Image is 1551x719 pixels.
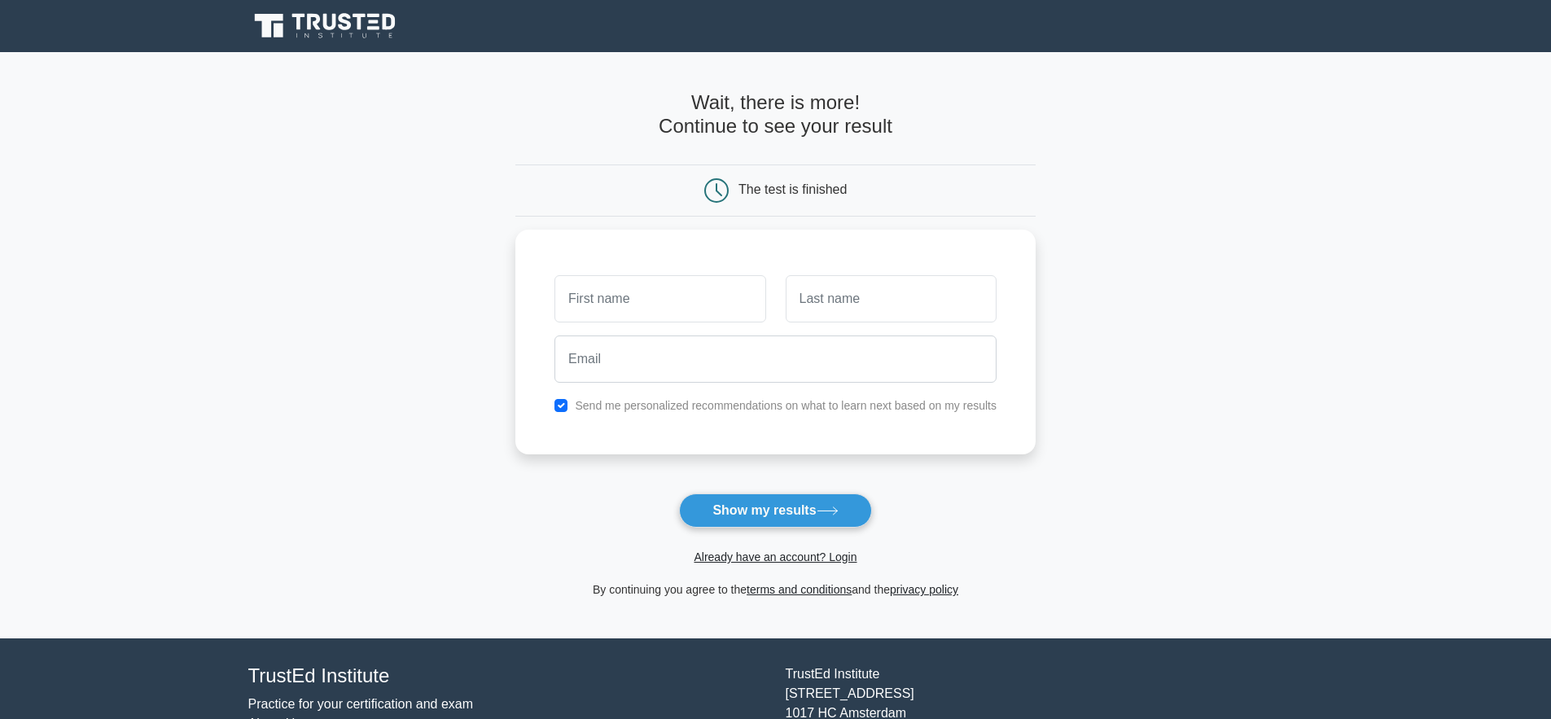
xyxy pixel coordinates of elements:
h4: TrustEd Institute [248,664,766,688]
h4: Wait, there is more! Continue to see your result [515,91,1036,138]
div: The test is finished [738,182,847,196]
a: terms and conditions [747,583,852,596]
a: privacy policy [890,583,958,596]
input: First name [554,275,765,322]
div: By continuing you agree to the and the [506,580,1045,599]
a: Already have an account? Login [694,550,857,563]
input: Last name [786,275,997,322]
label: Send me personalized recommendations on what to learn next based on my results [575,399,997,412]
a: Practice for your certification and exam [248,697,474,711]
button: Show my results [679,493,871,528]
input: Email [554,335,997,383]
